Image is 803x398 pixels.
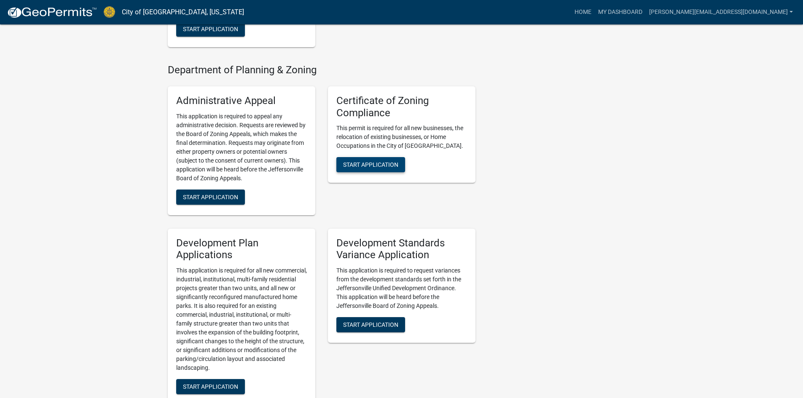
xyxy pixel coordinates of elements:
[183,383,238,390] span: Start Application
[571,4,595,20] a: Home
[183,193,238,200] span: Start Application
[343,161,398,168] span: Start Application
[595,4,646,20] a: My Dashboard
[104,6,115,18] img: City of Jeffersonville, Indiana
[336,237,467,262] h5: Development Standards Variance Application
[343,321,398,328] span: Start Application
[183,26,238,32] span: Start Application
[168,64,475,76] h4: Department of Planning & Zoning
[122,5,244,19] a: City of [GEOGRAPHIC_DATA], [US_STATE]
[336,95,467,119] h5: Certificate of Zoning Compliance
[336,157,405,172] button: Start Application
[176,21,245,37] button: Start Application
[176,112,307,183] p: This application is required to appeal any administrative decision. Requests are reviewed by the ...
[336,317,405,332] button: Start Application
[176,190,245,205] button: Start Application
[176,95,307,107] h5: Administrative Appeal
[336,266,467,310] p: This application is required to request variances from the development standards set forth in the...
[176,379,245,394] button: Start Application
[176,237,307,262] h5: Development Plan Applications
[336,124,467,150] p: This permit is required for all new businesses, the relocation of existing businesses, or Home Oc...
[646,4,796,20] a: [PERSON_NAME][EMAIL_ADDRESS][DOMAIN_NAME]
[176,266,307,372] p: This application is required for all new commercial, industrial, institutional, multi-family resi...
